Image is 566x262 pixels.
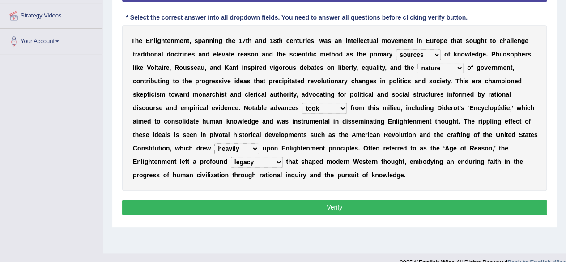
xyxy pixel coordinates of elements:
b: a [229,64,233,71]
b: r [525,51,527,58]
b: g [477,64,481,71]
b: v [391,37,395,44]
b: e [298,51,302,58]
b: i [213,37,215,44]
b: l [154,37,156,44]
b: p [198,37,202,44]
b: s [466,37,469,44]
b: d [475,51,479,58]
b: u [369,37,373,44]
b: h [279,37,283,44]
b: n [213,64,217,71]
b: 1 [270,37,273,44]
b: f [448,51,450,58]
b: m [174,37,180,44]
b: s [289,51,293,58]
b: e [188,51,192,58]
b: n [259,37,263,44]
b: a [198,51,202,58]
b: l [217,51,218,58]
b: n [183,37,187,44]
b: o [285,64,289,71]
b: o [469,37,473,44]
b: a [202,37,205,44]
b: t [329,51,331,58]
b: r [180,51,182,58]
b: s [293,64,296,71]
b: v [484,64,488,71]
b: v [221,51,225,58]
b: s [192,51,195,58]
b: e [194,64,197,71]
b: l [470,51,472,58]
b: l [512,37,514,44]
b: t [451,37,453,44]
b: u [369,64,373,71]
b: i [376,51,378,58]
div: * Select the correct answer into all dropdown fields. You need to answer all questions before cli... [122,13,471,23]
b: p [251,64,255,71]
b: r [373,51,375,58]
b: t [351,64,353,71]
b: t [226,37,228,44]
b: n [347,37,351,44]
b: t [490,37,492,44]
a: Your Account [0,29,102,51]
b: d [397,64,401,71]
b: l [357,37,358,44]
a: Strategy Videos [0,3,102,26]
b: c [363,37,367,44]
b: o [467,64,471,71]
b: d [339,51,343,58]
b: h [518,51,522,58]
b: p [370,51,374,58]
b: s [247,64,251,71]
b: d [263,37,267,44]
b: g [218,37,222,44]
b: s [349,51,353,58]
b: o [170,51,174,58]
b: r [303,37,305,44]
b: t [357,51,359,58]
b: t [380,64,382,71]
b: l [376,64,378,71]
b: y [389,51,392,58]
b: t [236,64,238,71]
b: m [398,37,404,44]
b: a [324,37,328,44]
b: i [296,51,298,58]
b: h [161,37,165,44]
b: . [486,51,488,58]
b: i [145,51,146,58]
b: o [461,51,465,58]
b: o [150,51,154,58]
b: l [510,37,512,44]
b: , [169,64,171,71]
b: 1 [239,37,243,44]
b: t [367,37,369,44]
b: o [327,64,331,71]
b: m [378,51,383,58]
b: n [407,37,411,44]
b: i [182,51,184,58]
b: i [149,77,150,85]
b: r [256,64,259,71]
b: r [387,51,389,58]
b: n [338,37,342,44]
b: e [525,37,528,44]
b: h [495,51,499,58]
b: u [201,64,205,71]
b: n [209,37,213,44]
b: m [498,64,503,71]
b: e [404,37,407,44]
b: d [300,64,304,71]
b: h [453,37,457,44]
b: i [305,37,307,44]
b: t [158,77,160,85]
b: d [217,64,221,71]
b: n [232,64,236,71]
b: e [289,37,293,44]
b: i [273,64,275,71]
b: b [307,64,311,71]
b: 7 [242,37,246,44]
